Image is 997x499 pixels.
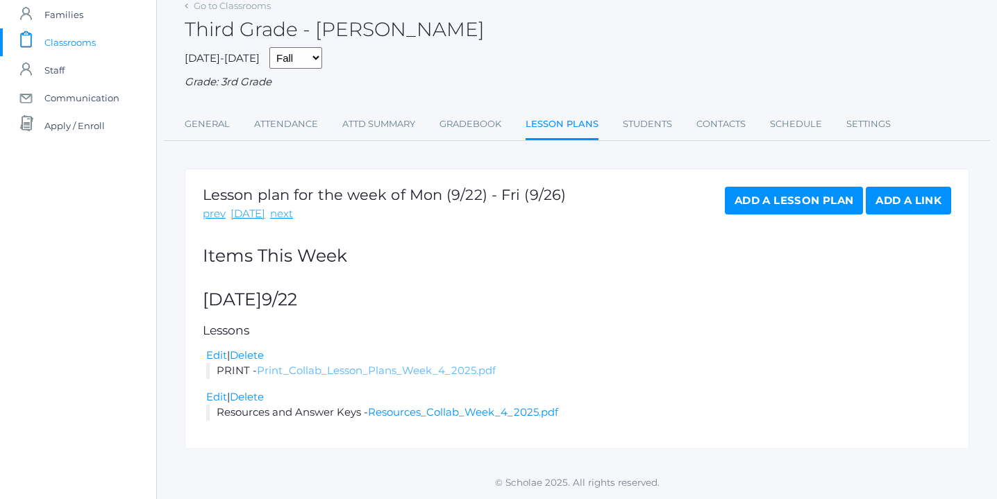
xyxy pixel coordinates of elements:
[725,187,863,214] a: Add a Lesson Plan
[770,110,822,138] a: Schedule
[866,187,951,214] a: Add a Link
[203,290,951,310] h2: [DATE]
[203,324,951,337] h5: Lessons
[254,110,318,138] a: Attendance
[257,364,496,377] a: Print_Collab_Lesson_Plans_Week_4_2025.pdf
[342,110,415,138] a: Attd Summary
[231,206,265,222] a: [DATE]
[262,289,297,310] span: 9/22
[230,390,264,403] a: Delete
[368,405,558,418] a: Resources_Collab_Week_4_2025.pdf
[526,110,598,140] a: Lesson Plans
[846,110,891,138] a: Settings
[206,389,951,405] div: |
[44,112,105,139] span: Apply / Enroll
[185,51,260,65] span: [DATE]-[DATE]
[439,110,501,138] a: Gradebook
[230,348,264,362] a: Delete
[44,84,119,112] span: Communication
[44,28,96,56] span: Classrooms
[696,110,746,138] a: Contacts
[185,110,230,138] a: General
[44,1,83,28] span: Families
[206,348,951,364] div: |
[206,363,951,379] li: PRINT -
[203,246,951,266] h2: Items This Week
[44,56,65,84] span: Staff
[185,19,485,40] h2: Third Grade - [PERSON_NAME]
[270,206,293,222] a: next
[185,74,969,90] div: Grade: 3rd Grade
[157,475,997,489] p: © Scholae 2025. All rights reserved.
[623,110,672,138] a: Students
[206,348,227,362] a: Edit
[206,390,227,403] a: Edit
[206,405,951,421] li: Resources and Answer Keys -
[203,187,566,203] h1: Lesson plan for the week of Mon (9/22) - Fri (9/26)
[203,206,226,222] a: prev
